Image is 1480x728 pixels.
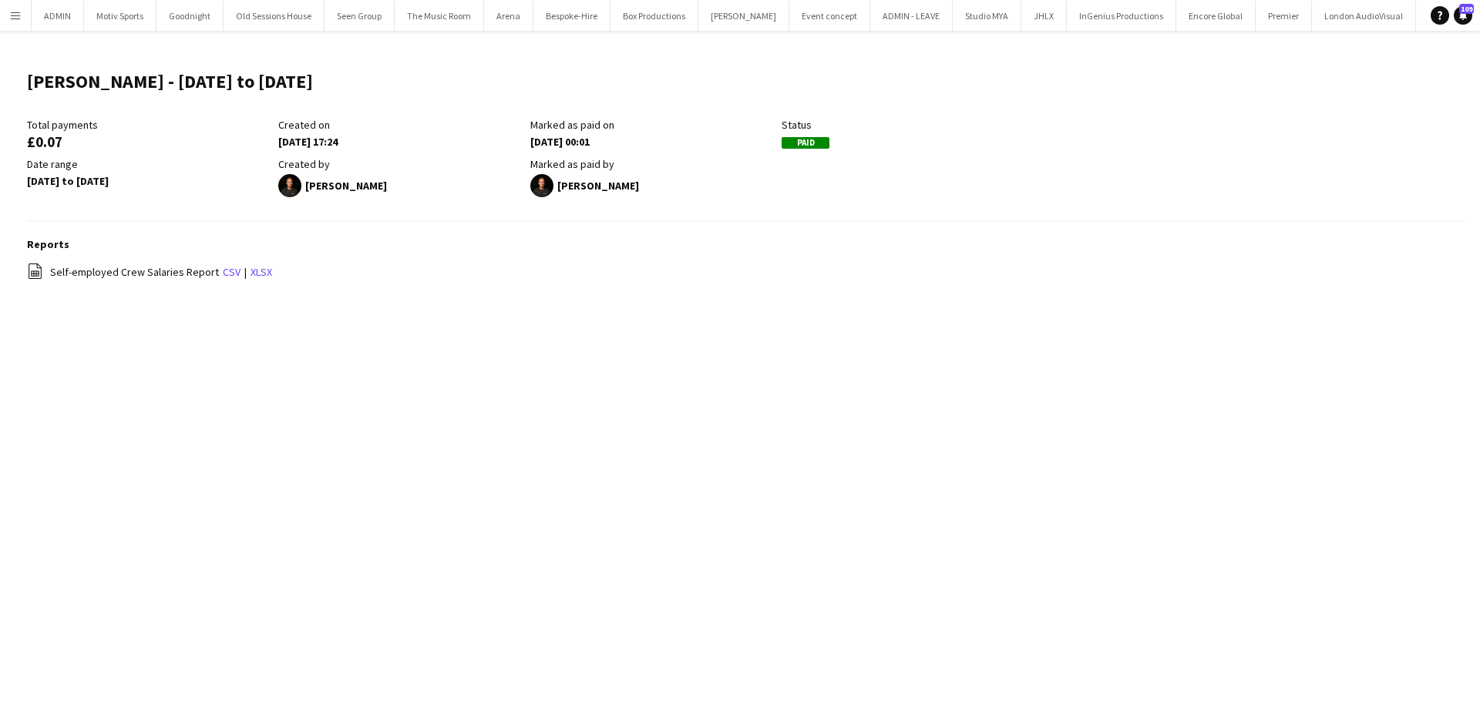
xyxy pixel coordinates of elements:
a: 109 [1454,6,1472,25]
button: Box Productions [610,1,698,31]
h3: Reports [27,237,1465,251]
button: Arena [484,1,533,31]
button: London AudioVisual [1312,1,1416,31]
div: [DATE] to [DATE] [27,174,271,188]
div: Date range [27,157,271,171]
button: The Music Room [395,1,484,31]
button: Motiv Sports [84,1,156,31]
button: Bespoke-Hire [533,1,610,31]
button: InGenius Productions [1067,1,1176,31]
button: JHLX [1021,1,1067,31]
div: [DATE] 17:24 [278,135,522,149]
span: Self-employed Crew Salaries Report [50,265,219,279]
div: Marked as paid by [530,157,774,171]
span: Paid [782,137,829,149]
div: Total payments [27,118,271,132]
button: Premier [1256,1,1312,31]
button: Old Sessions House [224,1,325,31]
span: 109 [1459,4,1474,14]
a: csv [223,265,240,279]
div: Created on [278,118,522,132]
button: Event concept [789,1,870,31]
button: ADMIN [32,1,84,31]
div: [DATE] 00:01 [530,135,774,149]
button: Encore Global [1176,1,1256,31]
button: Studio MYA [953,1,1021,31]
a: xlsx [251,265,272,279]
button: Goodnight [156,1,224,31]
div: Created by [278,157,522,171]
div: [PERSON_NAME] [530,174,774,197]
div: Marked as paid on [530,118,774,132]
div: Status [782,118,1025,132]
button: Seen Group [325,1,395,31]
button: ADMIN - LEAVE [870,1,953,31]
div: £0.07 [27,135,271,149]
div: | [27,263,1465,282]
div: [PERSON_NAME] [278,174,522,197]
button: [PERSON_NAME] [698,1,789,31]
h1: [PERSON_NAME] - [DATE] to [DATE] [27,70,313,93]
